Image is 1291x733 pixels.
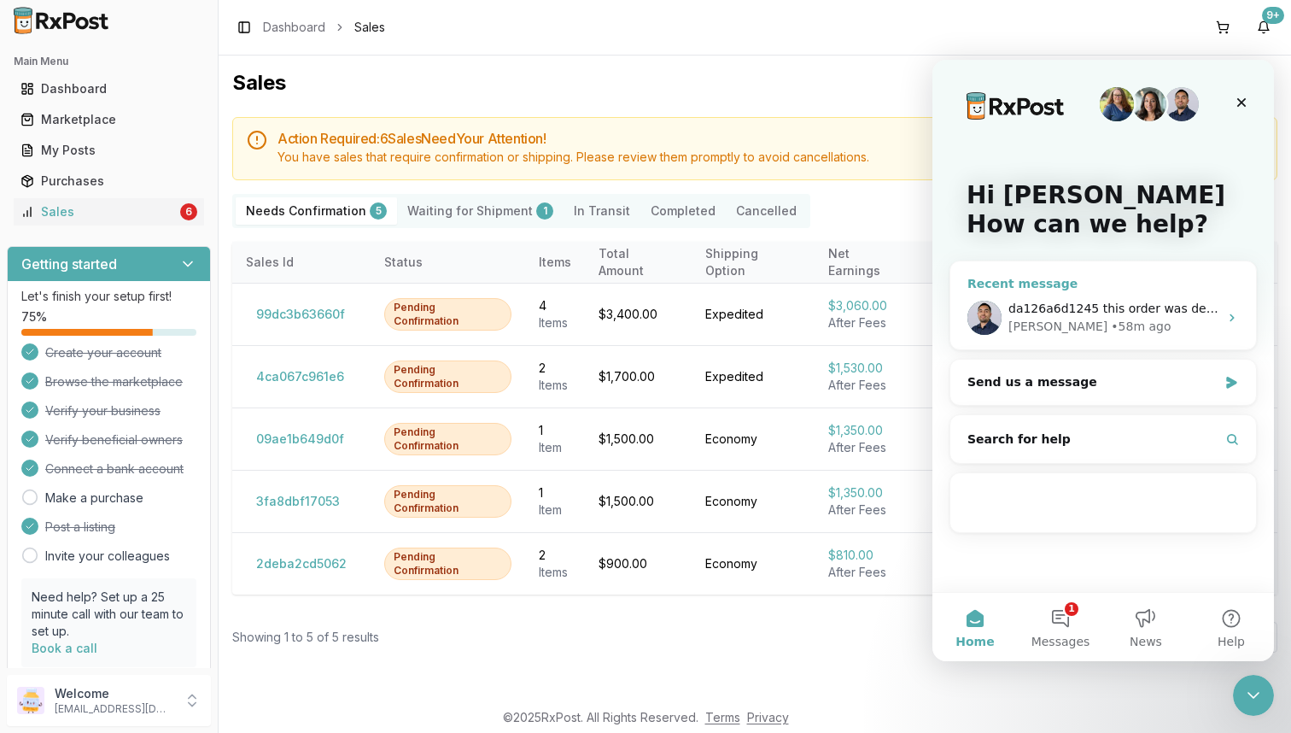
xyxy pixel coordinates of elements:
[599,555,678,572] div: $900.00
[236,197,397,225] button: Needs Confirmation
[45,402,161,419] span: Verify your business
[45,460,184,478] span: Connect a bank account
[32,589,186,640] p: Need help? Set up a 25 minute call with our team to set up.
[55,685,173,702] p: Welcome
[45,548,170,565] a: Invite your colleagues
[232,69,1277,97] h1: Sales
[705,710,740,724] a: Terms
[256,533,342,601] button: Help
[285,576,313,588] span: Help
[32,641,97,655] a: Book a call
[705,306,801,323] div: Expedited
[705,368,801,385] div: Expedited
[20,203,177,220] div: Sales
[17,687,44,714] img: User avatar
[815,242,919,283] th: Net Earnings
[539,501,571,519] div: Item
[180,203,197,220] div: 6
[539,564,571,581] div: Item s
[384,361,511,393] div: Pending Confirmation
[828,314,905,331] div: After Fees
[599,431,678,448] div: $1,500.00
[539,439,571,456] div: Item
[7,137,211,164] button: My Posts
[246,550,357,578] button: 2deba2cd5062
[599,368,678,385] div: $1,700.00
[397,197,564,225] button: Waiting for Shipment
[7,7,116,34] img: RxPost Logo
[370,202,387,220] div: 5
[354,19,385,36] span: Sales
[7,106,211,133] button: Marketplace
[14,196,204,227] a: Sales6
[45,519,115,536] span: Post a listing
[14,104,204,135] a: Marketplace
[539,360,571,377] div: 2
[828,377,905,394] div: After Fees
[7,75,211,103] button: Dashboard
[14,55,204,68] h2: Main Menu
[525,242,585,283] th: Items
[21,254,117,274] h3: Getting started
[828,484,905,501] div: $1,350.00
[23,576,61,588] span: Home
[85,533,171,601] button: Messages
[539,314,571,331] div: Item s
[232,629,379,646] div: Showing 1 to 5 of 5 results
[277,149,1263,166] div: You have sales that require confirmation or shipping. Please review them promptly to avoid cancel...
[384,423,511,455] div: Pending Confirmation
[20,111,197,128] div: Marketplace
[585,242,692,283] th: Total Amount
[45,344,161,361] span: Create your account
[536,202,553,220] div: 1
[564,197,640,225] button: In Transit
[14,166,204,196] a: Purchases
[828,564,905,581] div: After Fees
[692,242,815,283] th: Shipping Option
[35,371,138,389] span: Search for help
[640,197,726,225] button: Completed
[17,299,324,346] div: Send us a message
[246,488,350,515] button: 3fa8dbf17053
[21,288,196,305] p: Let's finish your setup first!
[599,493,678,510] div: $1,500.00
[828,547,905,564] div: $810.00
[277,132,1263,145] h5: Action Required: 6 Sale s Need Your Attention!
[25,362,317,396] button: Search for help
[828,360,905,377] div: $1,530.00
[294,27,324,58] div: Close
[726,197,807,225] button: Cancelled
[263,19,385,36] nav: breadcrumb
[263,19,325,36] a: Dashboard
[197,576,230,588] span: News
[705,431,801,448] div: Economy
[539,377,571,394] div: Item s
[246,363,354,390] button: 4ca067c961e6
[35,314,285,331] div: Send us a message
[384,548,511,580] div: Pending Confirmation
[828,297,905,314] div: $3,060.00
[7,167,211,195] button: Purchases
[7,198,211,226] button: Sales6
[21,308,47,325] span: 75 %
[371,242,525,283] th: Status
[705,555,801,572] div: Economy
[828,439,905,456] div: After Fees
[20,80,197,97] div: Dashboard
[539,422,571,439] div: 1
[45,431,183,449] span: Verify beneficial owners
[246,425,354,453] button: 09ae1b649d0f
[539,547,571,564] div: 2
[76,242,1113,255] span: da126a6d1245 this order was delivered but they received a 30 tab bottle not a 90 tab bottle. I ca...
[171,533,256,601] button: News
[919,242,1062,283] th: Time Remaining
[539,484,571,501] div: 1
